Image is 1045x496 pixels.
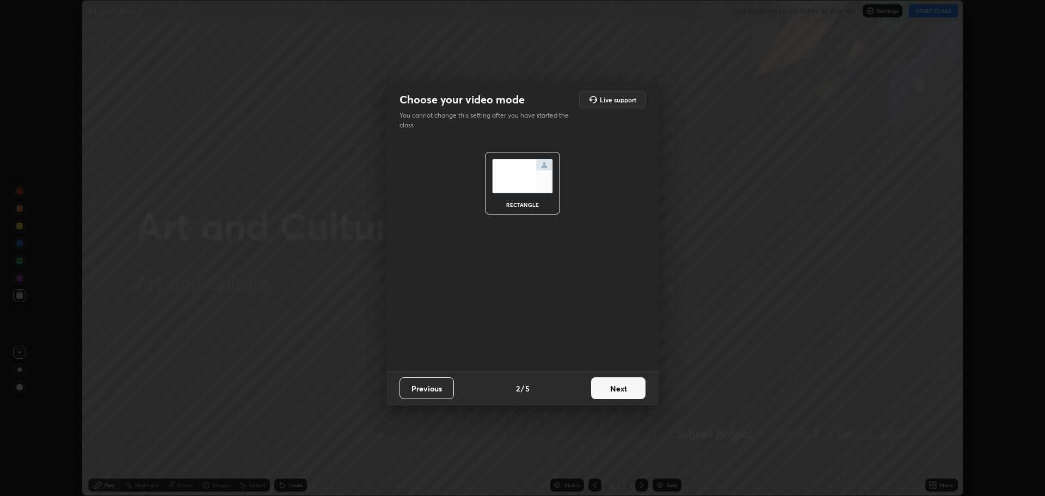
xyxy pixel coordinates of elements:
div: rectangle [501,202,544,207]
h4: 2 [516,383,520,394]
img: normalScreenIcon.ae25ed63.svg [492,159,553,193]
h4: 5 [525,383,530,394]
h2: Choose your video mode [399,93,525,107]
p: You cannot change this setting after you have started the class [399,111,576,130]
button: Previous [399,377,454,399]
h4: / [521,383,524,394]
button: Next [591,377,646,399]
h5: Live support [600,96,636,103]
